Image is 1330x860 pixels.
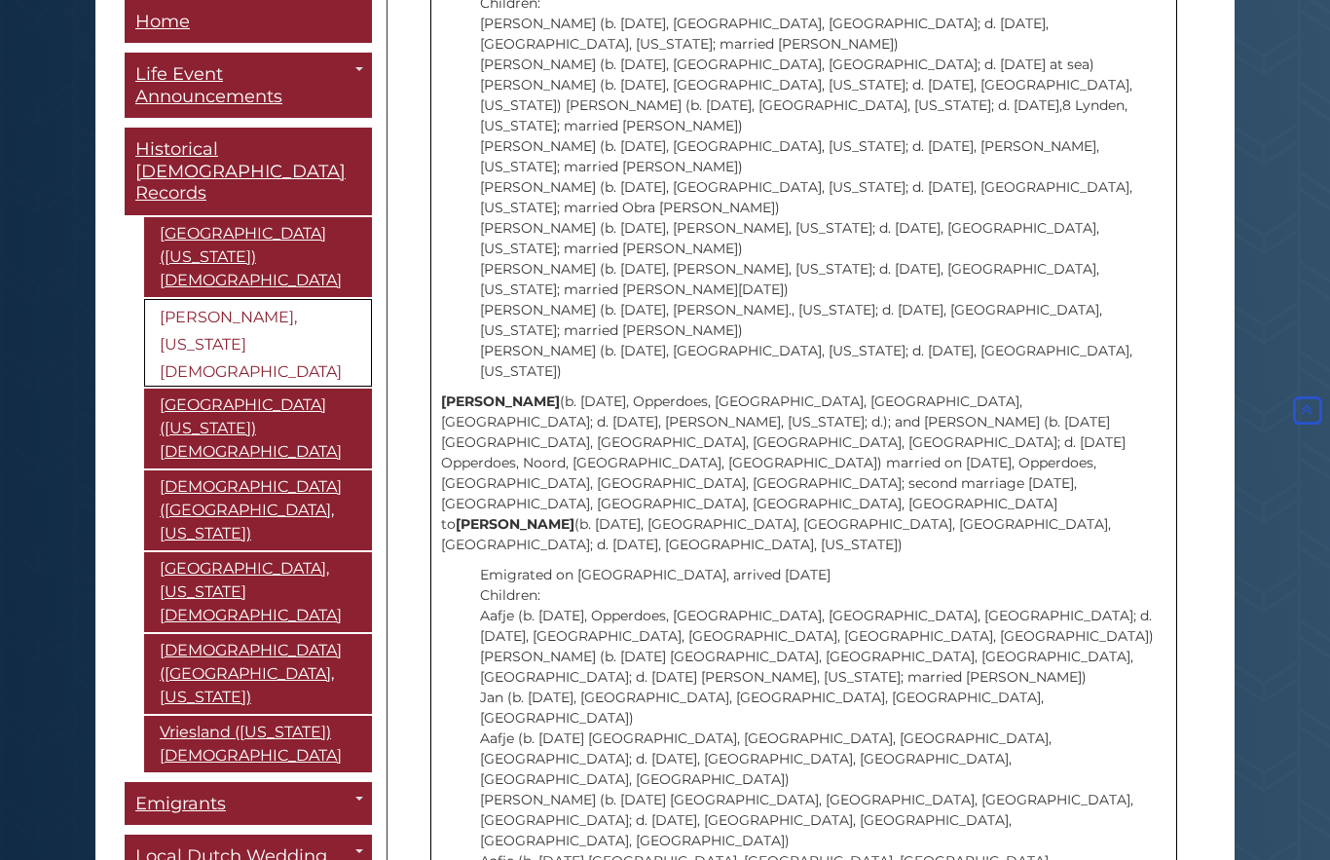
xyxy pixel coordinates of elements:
a: Life Event Announcements [125,54,372,119]
span: Home [135,11,190,32]
a: [DEMOGRAPHIC_DATA] ([GEOGRAPHIC_DATA], [US_STATE]) [144,634,372,714]
a: [GEOGRAPHIC_DATA] ([US_STATE]) [DEMOGRAPHIC_DATA] [144,389,372,468]
a: [DEMOGRAPHIC_DATA] ([GEOGRAPHIC_DATA], [US_STATE]) [144,470,372,550]
strong: [PERSON_NAME] [441,393,560,410]
span: Emigrants [135,793,226,814]
a: [GEOGRAPHIC_DATA] ([US_STATE]) [DEMOGRAPHIC_DATA] [144,217,372,297]
span: Life Event Announcements [135,64,282,108]
a: [PERSON_NAME], [US_STATE] [DEMOGRAPHIC_DATA] [144,299,372,387]
a: Emigrants [125,782,372,826]
strong: [PERSON_NAME] [456,515,574,533]
a: Vriesland ([US_STATE]) [DEMOGRAPHIC_DATA] [144,716,372,772]
a: Historical [DEMOGRAPHIC_DATA] Records [125,129,372,216]
a: Back to Top [1289,402,1325,420]
a: [GEOGRAPHIC_DATA], [US_STATE] [DEMOGRAPHIC_DATA] [144,552,372,632]
span: Historical [DEMOGRAPHIC_DATA] Records [135,139,346,205]
p: (b. [DATE], Opperdoes, [GEOGRAPHIC_DATA], [GEOGRAPHIC_DATA], [GEOGRAPHIC_DATA]; d. [DATE], [PERSO... [441,392,1166,555]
